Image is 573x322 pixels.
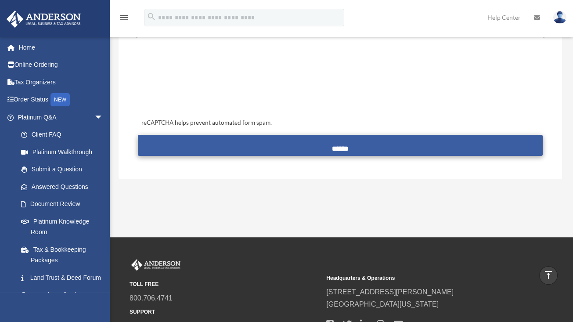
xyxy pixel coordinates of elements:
[12,178,116,195] a: Answered Questions
[130,294,173,302] a: 800.706.4741
[12,195,116,213] a: Document Review
[12,126,116,144] a: Client FAQ
[326,300,439,308] a: [GEOGRAPHIC_DATA][US_STATE]
[4,11,83,28] img: Anderson Advisors Platinum Portal
[6,109,116,126] a: Platinum Q&Aarrow_drop_down
[12,241,116,269] a: Tax & Bookkeeping Packages
[50,93,70,106] div: NEW
[6,39,116,56] a: Home
[139,65,272,100] iframe: reCAPTCHA
[12,213,116,241] a: Platinum Knowledge Room
[130,308,320,317] small: SUPPORT
[119,15,129,23] a: menu
[12,143,116,161] a: Platinum Walkthrough
[94,109,112,127] span: arrow_drop_down
[130,259,182,271] img: Anderson Advisors Platinum Portal
[130,280,320,289] small: TOLL FREE
[6,56,116,74] a: Online Ordering
[12,286,116,304] a: Portal Feedback
[553,11,566,24] img: User Pic
[6,73,116,91] a: Tax Organizers
[326,288,454,296] a: [STREET_ADDRESS][PERSON_NAME]
[119,12,129,23] i: menu
[326,274,517,283] small: Headquarters & Operations
[6,91,116,109] a: Order StatusNEW
[543,270,554,280] i: vertical_align_top
[147,12,156,22] i: search
[12,161,112,178] a: Submit a Question
[12,269,116,286] a: Land Trust & Deed Forum
[138,118,542,128] div: reCAPTCHA helps prevent automated form spam.
[539,266,558,285] a: vertical_align_top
